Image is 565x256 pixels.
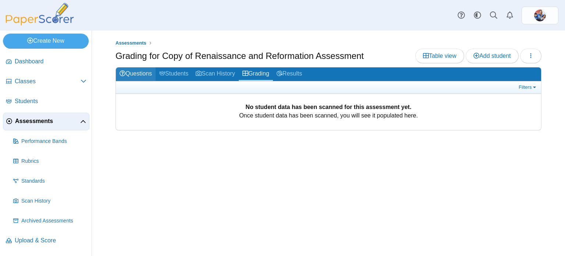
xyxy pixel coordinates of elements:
a: Dashboard [3,53,89,71]
a: Archived Assessments [10,212,89,230]
a: Alerts [502,7,518,24]
span: Upload & Score [15,236,86,245]
a: Rubrics [10,152,89,170]
span: Rubrics [21,158,86,165]
span: Dashboard [15,57,86,66]
span: Table view [423,53,456,59]
span: Nicole Savino Mulcahy [534,10,546,21]
span: Classes [15,77,81,85]
span: Add student [473,53,511,59]
a: Performance Bands [10,133,89,150]
a: Scan History [192,67,239,81]
a: Questions [116,67,156,81]
a: Filters [517,84,539,91]
a: Scan History [10,192,89,210]
img: PaperScorer [3,3,77,25]
b: No student data has been scanned for this assessment yet. [246,104,412,110]
a: Table view [415,49,464,63]
a: Assessments [114,39,148,48]
span: Students [15,97,86,105]
span: Archived Assessments [21,217,86,225]
a: PaperScorer [3,20,77,27]
a: Add student [466,49,518,63]
a: Assessments [3,113,89,130]
a: Standards [10,172,89,190]
a: Classes [3,73,89,91]
a: Grading [239,67,273,81]
span: Assessments [116,40,146,46]
a: ps.58eNo7wKBwSmTrzg [522,7,558,24]
h1: Grading for Copy of Renaissance and Reformation Assessment [116,50,364,62]
img: ps.58eNo7wKBwSmTrzg [534,10,546,21]
a: Results [273,67,306,81]
a: Students [3,93,89,111]
span: Performance Bands [21,138,86,145]
div: Once student data has been scanned, you will see it populated here. [120,96,537,128]
a: Create New [3,34,89,48]
span: Standards [21,178,86,185]
a: Students [156,67,192,81]
span: Scan History [21,197,86,205]
a: Upload & Score [3,232,89,250]
span: Assessments [15,117,80,125]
